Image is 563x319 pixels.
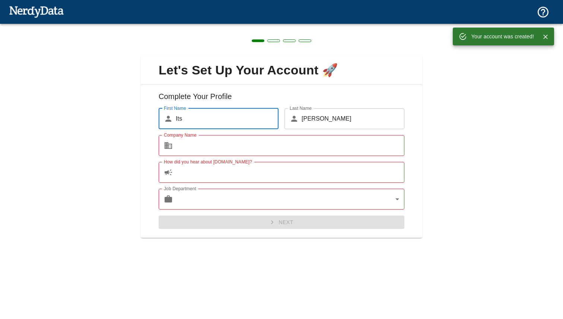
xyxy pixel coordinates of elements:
[540,31,551,42] button: Close
[471,30,534,43] div: Your account was created!
[532,1,554,23] button: Support and Documentation
[164,105,186,111] label: First Name
[164,159,252,165] label: How did you hear about [DOMAIN_NAME]?
[147,63,416,78] span: Let's Set Up Your Account 🚀
[9,4,64,19] img: NerdyData.com
[147,90,416,108] h6: Complete Your Profile
[164,132,197,138] label: Company Name
[164,185,196,192] label: Job Department
[290,105,312,111] label: Last Name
